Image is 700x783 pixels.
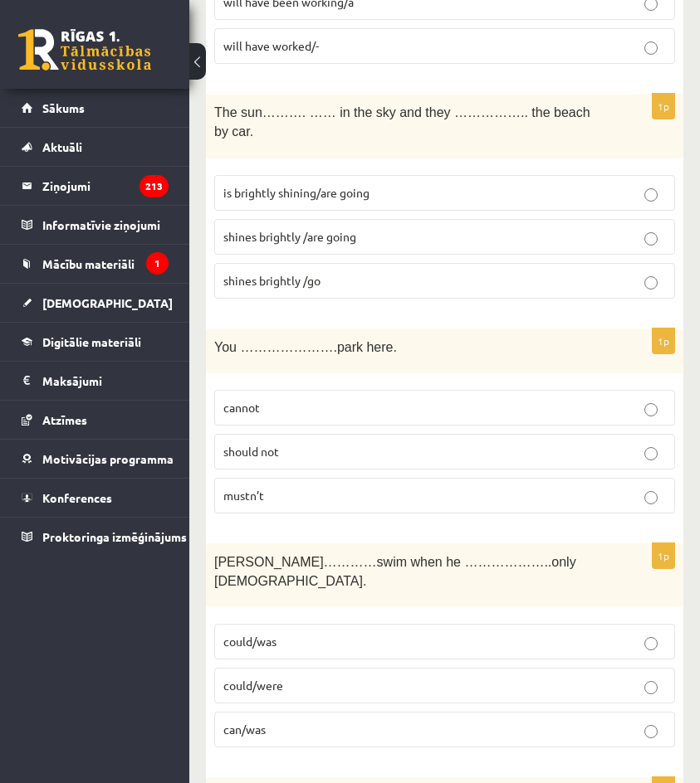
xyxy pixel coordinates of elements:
a: Maksājumi [22,362,169,400]
legend: Ziņojumi [42,167,169,205]
legend: Informatīvie ziņojumi [42,206,169,244]
a: Digitālie materiāli [22,323,169,361]
span: [PERSON_NAME]…………swim when he ………………..only [DEMOGRAPHIC_DATA]. [214,555,576,588]
span: shines brightly /go [223,273,321,288]
span: Mācību materiāli [42,256,135,271]
span: can/was [223,722,266,737]
input: is brightly shining/are going [644,188,658,202]
span: Digitālie materiāli [42,334,141,349]
a: Mācību materiāli [22,245,169,283]
input: mustn’t [644,491,658,504]
a: Konferences [22,479,169,517]
span: should not [223,444,279,459]
span: Aktuāli [42,139,82,154]
span: could/were [223,678,283,693]
a: Rīgas 1. Tālmācības vidusskola [18,29,151,71]
legend: Maksājumi [42,362,169,400]
input: cannot [644,403,658,416]
input: will have worked/- [644,41,658,55]
a: Motivācijas programma [22,440,169,478]
span: Proktoringa izmēģinājums [42,529,187,544]
span: The sun………. …… in the sky and they …………….. the beach by car. [214,105,590,139]
a: Aktuāli [22,128,169,166]
a: Atzīmes [22,401,169,439]
span: mustn’t [223,488,264,503]
span: will have worked/- [223,38,319,53]
span: Konferences [42,490,112,505]
span: shines brightly /are going [223,229,356,244]
p: 1p [652,328,675,354]
a: Proktoringa izmēģinājums [22,518,169,556]
span: You ………………….park here. [214,340,397,354]
input: could/were [644,681,658,694]
p: 1p [652,93,675,119]
a: Sākums [22,89,169,127]
input: shines brightly /are going [644,232,658,246]
span: cannot [223,400,260,415]
input: can/was [644,725,658,738]
p: 1p [652,542,675,569]
i: 1 [146,252,169,275]
input: shines brightly /go [644,276,658,289]
a: Ziņojumi213 [22,167,169,205]
span: Sākums [42,100,85,115]
a: [DEMOGRAPHIC_DATA] [22,284,169,322]
a: Informatīvie ziņojumi1 [22,206,169,244]
span: Atzīmes [42,412,87,427]
input: could/was [644,637,658,650]
span: [DEMOGRAPHIC_DATA] [42,295,173,310]
span: Motivācijas programma [42,451,174,466]
i: 213 [140,175,169,197]
span: could/was [223,634,277,649]
span: is brightly shining/are going [223,185,370,200]
input: should not [644,447,658,460]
